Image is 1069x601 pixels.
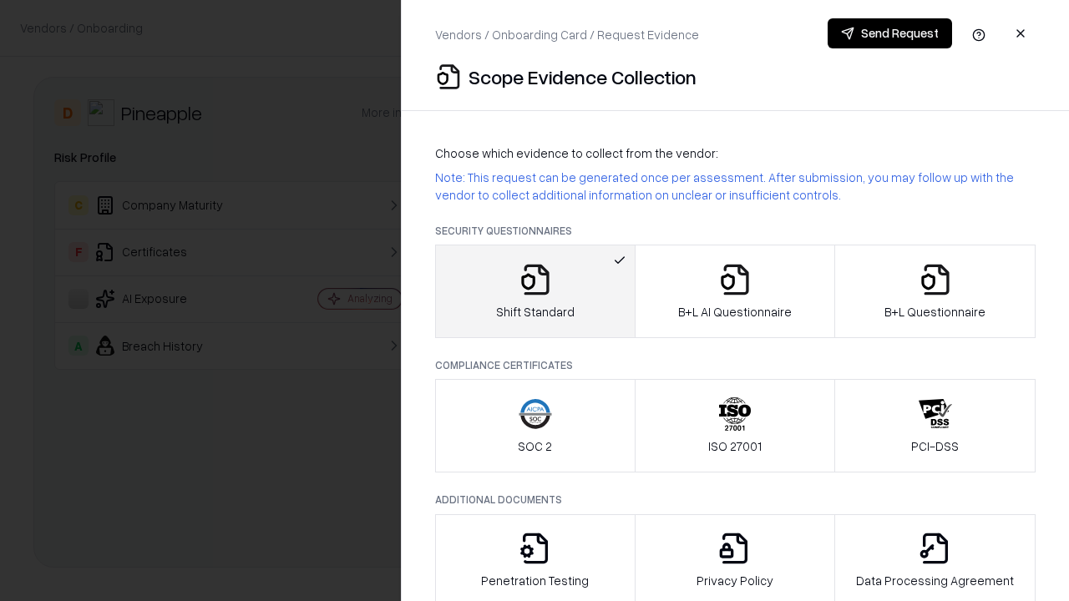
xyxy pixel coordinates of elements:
button: B+L AI Questionnaire [635,245,836,338]
button: SOC 2 [435,379,636,472]
p: PCI-DSS [911,437,959,455]
button: B+L Questionnaire [834,245,1036,338]
p: Penetration Testing [481,572,589,589]
p: Additional Documents [435,492,1036,507]
p: B+L Questionnaire [884,303,985,321]
p: Compliance Certificates [435,358,1036,372]
button: Send Request [828,18,952,48]
p: Scope Evidence Collection [469,63,697,90]
button: Shift Standard [435,245,636,338]
p: SOC 2 [518,437,552,455]
p: Security Questionnaires [435,224,1036,238]
p: Shift Standard [496,303,575,321]
p: ISO 27001 [708,437,762,455]
p: Vendors / Onboarding Card / Request Evidence [435,26,699,43]
p: Data Processing Agreement [856,572,1014,589]
button: PCI-DSS [834,379,1036,472]
p: B+L AI Questionnaire [678,303,792,321]
p: Note: This request can be generated once per assessment. After submission, you may follow up with... [435,169,1036,204]
p: Privacy Policy [697,572,773,589]
button: ISO 27001 [635,379,836,472]
p: Choose which evidence to collect from the vendor: [435,144,1036,162]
